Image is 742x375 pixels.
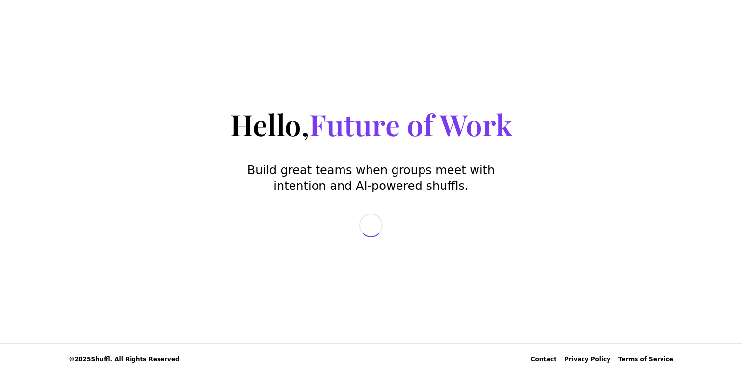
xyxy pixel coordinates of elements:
span: Future of Work [309,105,512,144]
a: Terms of Service [618,355,673,363]
span: © 2025 Shuffl. All Rights Reserved [69,355,180,363]
div: Contact [531,355,556,363]
p: Build great teams when groups meet with intention and AI-powered shuffls. [245,162,497,194]
a: Privacy Policy [564,355,610,363]
h1: Hello, [230,106,512,143]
